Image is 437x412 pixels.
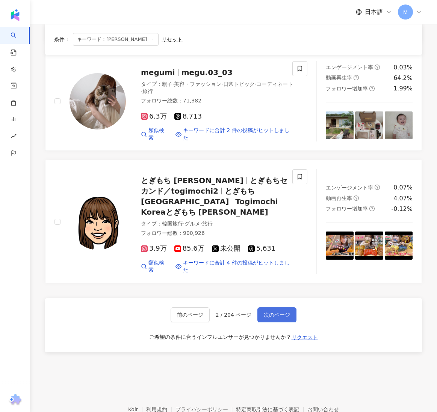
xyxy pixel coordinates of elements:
[375,65,380,70] span: question-circle
[172,81,174,87] span: ·
[248,245,276,253] span: 5,631
[212,245,240,253] span: 未公開
[181,68,233,77] span: megu.03_03
[326,195,352,201] span: 動画再生率
[256,81,293,87] span: コーディネート
[365,8,383,16] span: 日本語
[141,113,167,120] span: 6.3万
[141,68,175,77] span: megumi
[141,127,169,141] a: 類似検索
[257,307,296,322] button: 次のページ
[162,81,172,87] span: 親子
[216,312,252,318] span: 2 / 204 ページ
[141,88,142,94] span: ·
[141,259,169,274] a: 類似検索
[141,245,167,253] span: 3.9万
[149,334,291,341] div: ご希望の条件に合うインフルエンサーが見つかりませんか？
[45,160,422,283] a: KOL Avatarとぎもち [PERSON_NAME]とぎもちセカンド／togimochi2とぎもち[GEOGRAPHIC_DATA]Togimochi Koreaとぎもち [PERSON_N...
[11,27,26,108] a: search
[174,113,202,120] span: 8,713
[393,194,413,203] div: 4.07%
[223,81,255,87] span: 日常トピック
[393,63,413,72] div: 0.03%
[393,74,413,82] div: 64.2%
[202,221,213,227] span: 旅行
[45,52,422,151] a: KOL Avatarmegumimegu.03_03タイプ：親子·美容・ファッション·日常トピック·コーディネート·旅行フォロワー総数：71,3826.3万8,713類似検索キーワードに合計 2...
[326,232,354,259] img: post-image
[141,81,295,95] div: タイプ ：
[174,81,221,87] span: 美容・ファッション
[326,64,373,70] span: エンゲージメント率
[171,307,210,322] button: 前のページ
[326,185,373,191] span: エンゲージメント率
[326,111,354,139] img: post-image
[183,221,184,227] span: ·
[385,111,413,139] img: post-image
[174,245,204,253] span: 85.6万
[177,312,203,318] span: 前のページ
[148,127,169,141] span: 類似検索
[11,129,17,146] span: rise
[162,221,183,227] span: 韓国旅行
[291,331,318,343] button: リクエスト
[355,111,383,139] img: post-image
[326,206,368,212] span: フォロワー増加率
[54,36,70,42] span: 条件 ：
[183,259,295,274] span: キーワードに合計 4 件の投稿がヒットしました
[175,259,295,274] a: キーワードに合計 4 件の投稿がヒットしました
[162,36,183,42] div: リセット
[326,75,352,81] span: 動画再生率
[369,206,375,211] span: question-circle
[141,176,243,185] span: とぎもち [PERSON_NAME]
[375,185,380,190] span: question-circle
[354,195,359,201] span: question-circle
[9,9,21,21] img: logo icon
[183,127,295,141] span: キーワードに合計 2 件の投稿がヒットしました
[175,127,295,141] a: キーワードに合計 2 件の投稿がヒットしました
[8,394,23,406] img: chrome extension
[255,81,256,87] span: ·
[148,259,169,274] span: 類似検索
[403,8,408,16] span: Ｍ
[385,232,413,259] img: post-image
[393,84,413,93] div: 1.99%
[355,232,383,259] img: post-image
[200,221,202,227] span: ·
[70,73,126,129] img: KOL Avatar
[141,97,295,105] div: フォロワー総数 ： 71,382
[70,194,126,250] img: KOL Avatar
[142,88,153,94] span: 旅行
[184,221,200,227] span: グルメ
[354,75,359,80] span: question-circle
[292,334,318,340] span: リクエスト
[369,86,375,91] span: question-circle
[391,205,413,213] div: -0.12%
[393,183,413,192] div: 0.07%
[141,230,295,237] div: フォロワー総数 ： 900,926
[326,86,368,92] span: フォロワー増加率
[141,220,295,228] div: タイプ ：
[221,81,223,87] span: ·
[73,33,159,46] span: キーワード：[PERSON_NAME]
[264,312,290,318] span: 次のページ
